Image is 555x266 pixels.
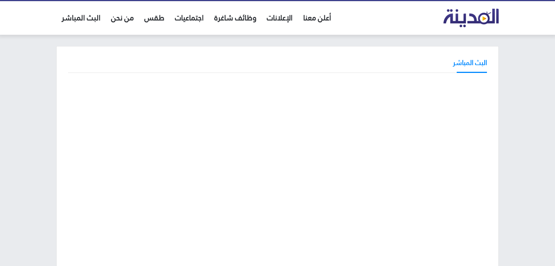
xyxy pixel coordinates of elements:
a: من نحن [106,1,139,35]
a: الإعلانات [262,1,298,35]
a: وظائف شاغرة [209,1,262,35]
a: أعلن معنا [298,1,336,35]
a: اجتماعيات [170,1,209,35]
a: طقس [139,1,170,35]
a: البث المباشر [56,1,106,35]
h3: البث المباشر [453,58,487,67]
img: تلفزيون المدينة [443,9,499,27]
